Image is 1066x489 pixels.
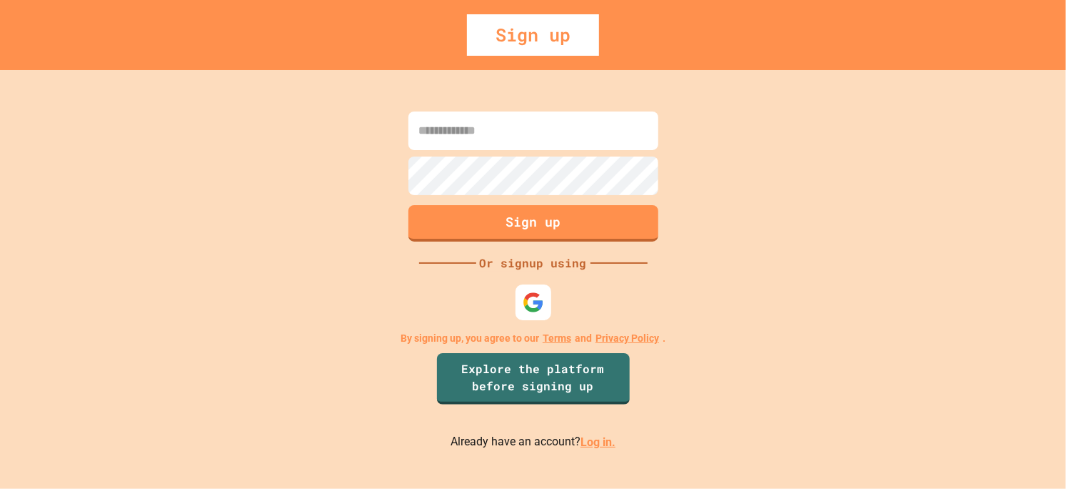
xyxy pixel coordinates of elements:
[543,331,571,346] a: Terms
[595,331,659,346] a: Privacy Policy
[580,435,615,449] a: Log in.
[467,14,599,56] div: Sign up
[451,433,615,451] p: Already have an account?
[408,205,658,242] button: Sign up
[437,353,630,405] a: Explore the platform before signing up
[401,331,665,346] p: By signing up, you agree to our and .
[476,255,590,272] div: Or signup using
[523,292,544,313] img: google-icon.svg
